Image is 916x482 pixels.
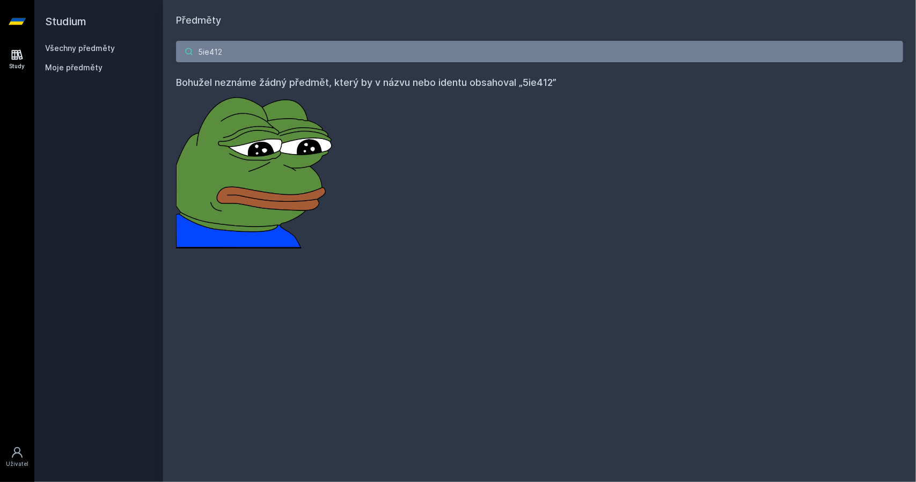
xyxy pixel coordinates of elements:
[176,41,903,62] input: Název nebo ident předmětu…
[176,75,903,90] h4: Bohužel neznáme žádný předmět, který by v názvu nebo identu obsahoval „5ie412”
[45,43,115,53] a: Všechny předměty
[45,62,102,73] span: Moje předměty
[176,13,903,28] h1: Předměty
[6,460,28,468] div: Uživatel
[2,43,32,76] a: Study
[176,90,337,249] img: error_picture.png
[10,62,25,70] div: Study
[2,441,32,473] a: Uživatel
